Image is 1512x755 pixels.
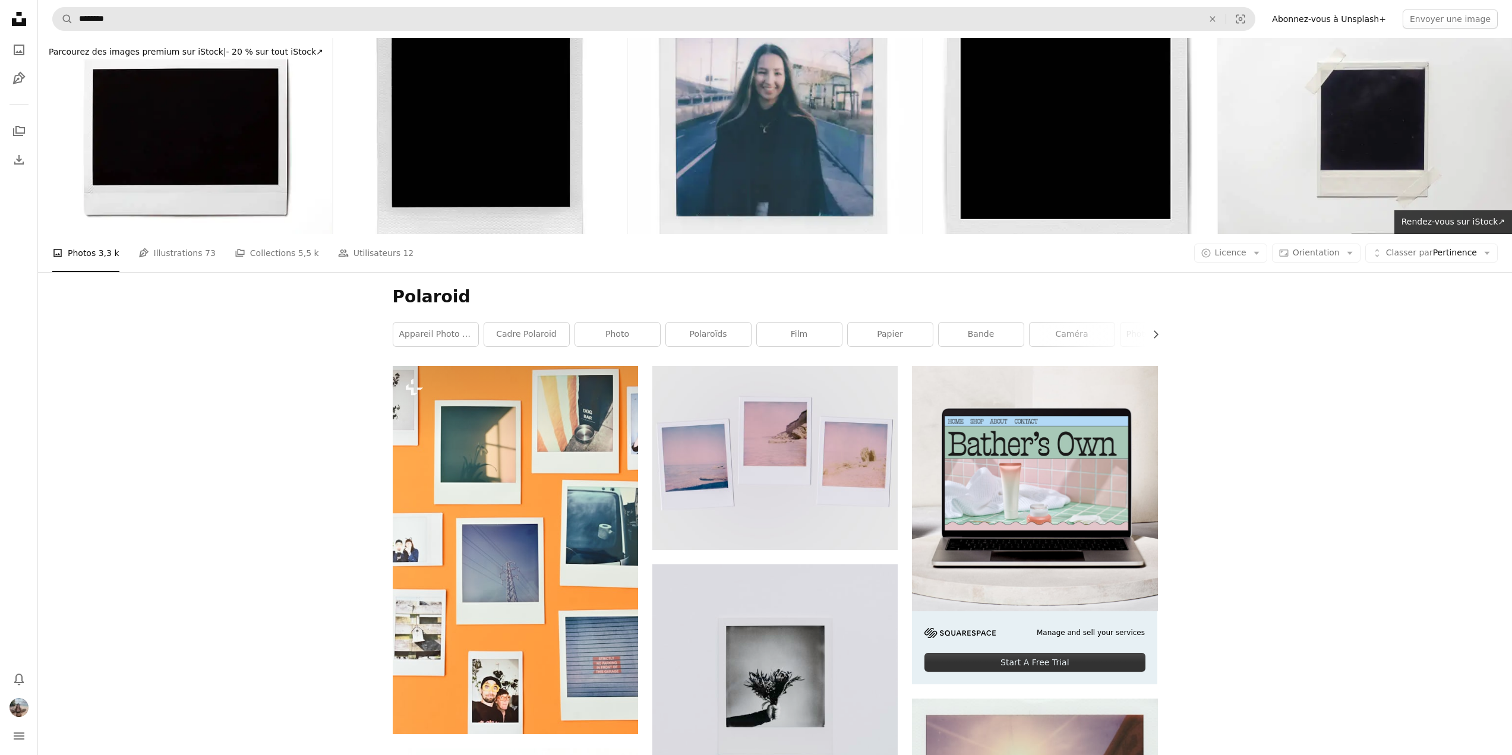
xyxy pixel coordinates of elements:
a: Collections [7,119,31,143]
span: Rendez-vous sur iStock ↗ [1401,217,1505,226]
img: Vierge photo [923,38,1217,234]
div: Start A Free Trial [924,653,1145,672]
button: Effacer [1200,8,1226,30]
span: Manage and sell your services [1037,628,1145,638]
span: 73 [205,247,216,260]
span: - 20 % sur tout iStock ↗ [49,47,323,56]
a: Historique de téléchargement [7,148,31,172]
h1: Polaroid [393,286,1158,308]
button: Menu [7,724,31,748]
a: bande [939,323,1024,346]
a: film [757,323,842,346]
a: Appareil photo polaroid [393,323,478,346]
button: faire défiler la liste vers la droite [1145,323,1158,346]
span: Orientation [1293,248,1340,257]
button: Profil [7,696,31,719]
a: Parcourez des images premium sur iStock|- 20 % sur tout iStock↗ [38,38,334,67]
a: Photos [7,38,31,62]
img: Un tas de photos Polaroïd accrochées au mur [393,366,638,734]
button: Notifications [7,667,31,691]
a: Un tas de photos Polaroïd accrochées au mur [393,544,638,555]
img: XXXL vide Photo Polaroid [333,38,627,234]
a: Illustrations [7,67,31,90]
img: Photo instantanée portrait d’une jeune femme d’affaires [628,38,922,234]
button: Orientation [1272,244,1361,263]
a: plante verte dans la peinture de vase blanc [652,681,898,692]
a: photographie argentique [1120,323,1205,346]
a: Manage and sell your servicesStart A Free Trial [912,366,1157,684]
a: Abonnez-vous à Unsplash+ [1265,10,1393,29]
img: Trois illustrations de plage [652,366,898,550]
a: photo [575,323,660,346]
span: 12 [403,247,413,260]
a: Illustrations 73 [138,234,216,272]
a: Cadre polaroid [484,323,569,346]
a: Trois illustrations de plage [652,452,898,463]
img: Avatar de l’utilisateur Manon Laterza [10,698,29,717]
button: Recherche de visuels [1226,8,1255,30]
img: photo vierge sur blanc [38,38,332,234]
a: Accueil — Unsplash [7,7,31,33]
span: Parcourez des images premium sur iStock | [49,47,226,56]
span: Licence [1215,248,1246,257]
a: Utilisateurs 12 [338,234,414,272]
button: Rechercher sur Unsplash [53,8,73,30]
a: Collections 5,5 k [235,234,319,272]
button: Envoyer une image [1403,10,1498,29]
img: file-1705255347840-230a6ab5bca9image [924,628,996,638]
button: Classer parPertinence [1365,244,1498,263]
img: Cadre photo pour photo ou souvenirs collé au mur. Concept de conception de scrapbook. Insérez vot... [1218,38,1512,234]
a: caméra [1030,323,1115,346]
a: Polaroïds [666,323,751,346]
button: Licence [1194,244,1267,263]
img: file-1707883121023-8e3502977149image [912,366,1157,611]
form: Rechercher des visuels sur tout le site [52,7,1255,31]
a: papier [848,323,933,346]
span: Classer par [1386,248,1433,257]
span: Pertinence [1386,247,1477,259]
span: 5,5 k [298,247,319,260]
a: Rendez-vous sur iStock↗ [1394,210,1512,234]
